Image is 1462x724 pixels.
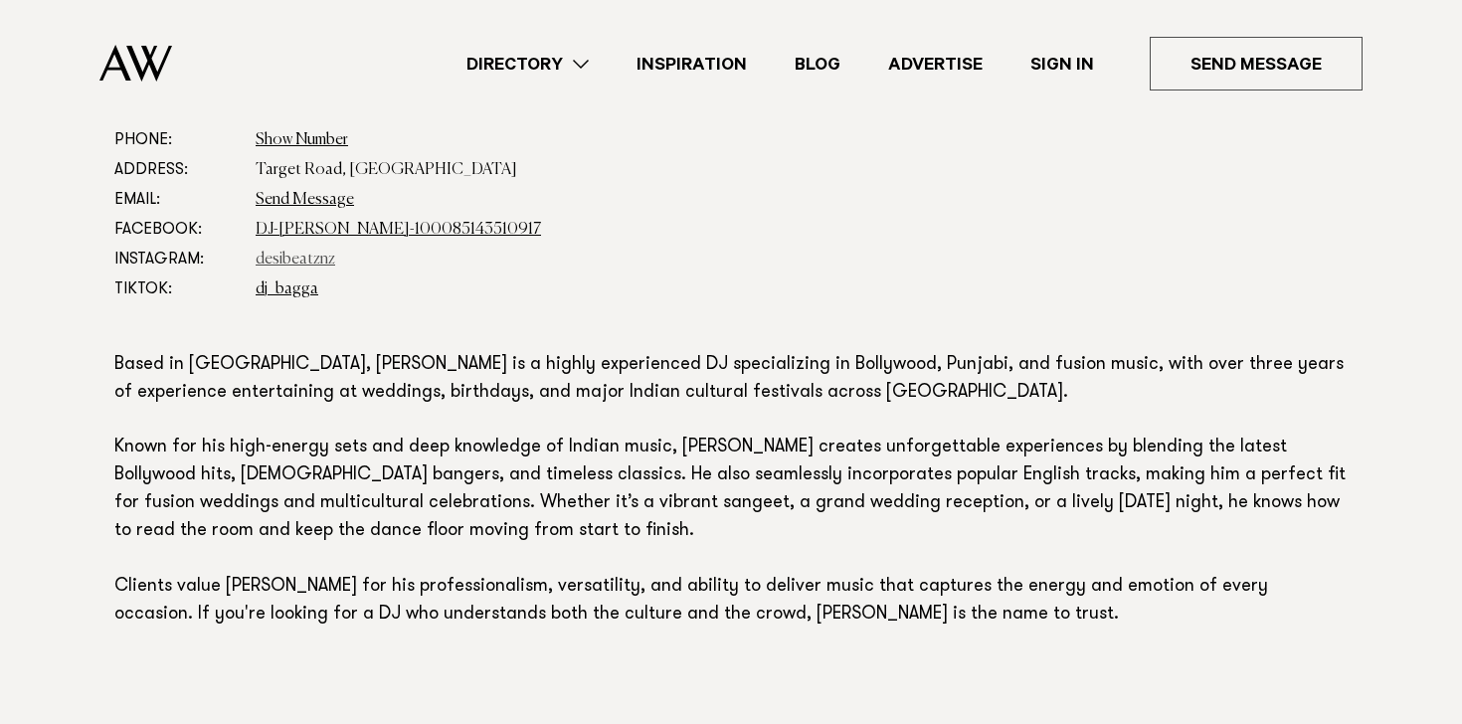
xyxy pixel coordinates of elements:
a: Sign In [1006,51,1118,78]
dt: Phone: [114,125,240,155]
a: Inspiration [613,51,771,78]
dt: TikTok: [114,274,240,304]
dt: Facebook: [114,215,240,245]
a: Show Number [256,132,348,148]
dt: Address: [114,155,240,185]
a: Directory [443,51,613,78]
dd: Target Road, [GEOGRAPHIC_DATA] [256,155,1348,185]
p: Based in [GEOGRAPHIC_DATA], [PERSON_NAME] is a highly experienced DJ specializing in Bollywood, P... [114,352,1348,630]
a: Blog [771,51,864,78]
img: Auckland Weddings Logo [99,45,172,82]
dt: Email: [114,185,240,215]
a: Send Message [256,192,354,208]
a: dj_bagga [256,281,318,297]
dt: Instagram: [114,245,240,274]
a: desibeatznz [256,252,335,268]
a: Send Message [1150,37,1363,90]
a: DJ-[PERSON_NAME]-100085143510917 [256,222,541,238]
a: Advertise [864,51,1006,78]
